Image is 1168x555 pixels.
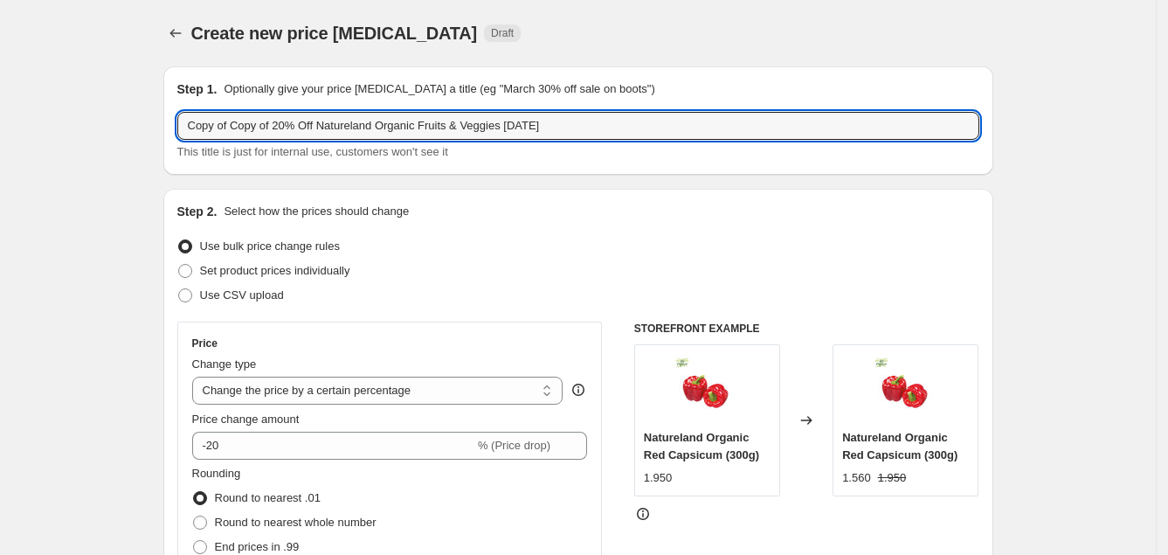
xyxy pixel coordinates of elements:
[177,80,218,98] h2: Step 1.
[200,288,284,302] span: Use CSV upload
[224,80,654,98] p: Optionally give your price [MEDICAL_DATA] a title (eg "March 30% off sale on boots")
[215,516,377,529] span: Round to nearest whole number
[570,381,587,399] div: help
[200,264,350,277] span: Set product prices individually
[224,203,409,220] p: Select how the prices should change
[192,357,257,371] span: Change type
[191,24,478,43] span: Create new price [MEDICAL_DATA]
[163,21,188,45] button: Price change jobs
[215,491,321,504] span: Round to nearest .01
[192,467,241,480] span: Rounding
[634,322,979,336] h6: STOREFRONT EXAMPLE
[478,439,550,452] span: % (Price drop)
[177,112,979,140] input: 30% off holiday sale
[177,145,448,158] span: This title is just for internal use, customers won't see it
[878,469,907,487] strike: 1.950
[215,540,300,553] span: End prices in .99
[491,26,514,40] span: Draft
[200,239,340,253] span: Use bulk price change rules
[192,413,300,426] span: Price change amount
[177,203,218,220] h2: Step 2.
[672,354,742,424] img: redcapsicum_80x.jpg
[644,431,759,461] span: Natureland Organic Red Capsicum (300g)
[644,469,673,487] div: 1.950
[842,469,871,487] div: 1.560
[192,432,474,460] input: -15
[871,354,941,424] img: redcapsicum_80x.jpg
[842,431,957,461] span: Natureland Organic Red Capsicum (300g)
[192,336,218,350] h3: Price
